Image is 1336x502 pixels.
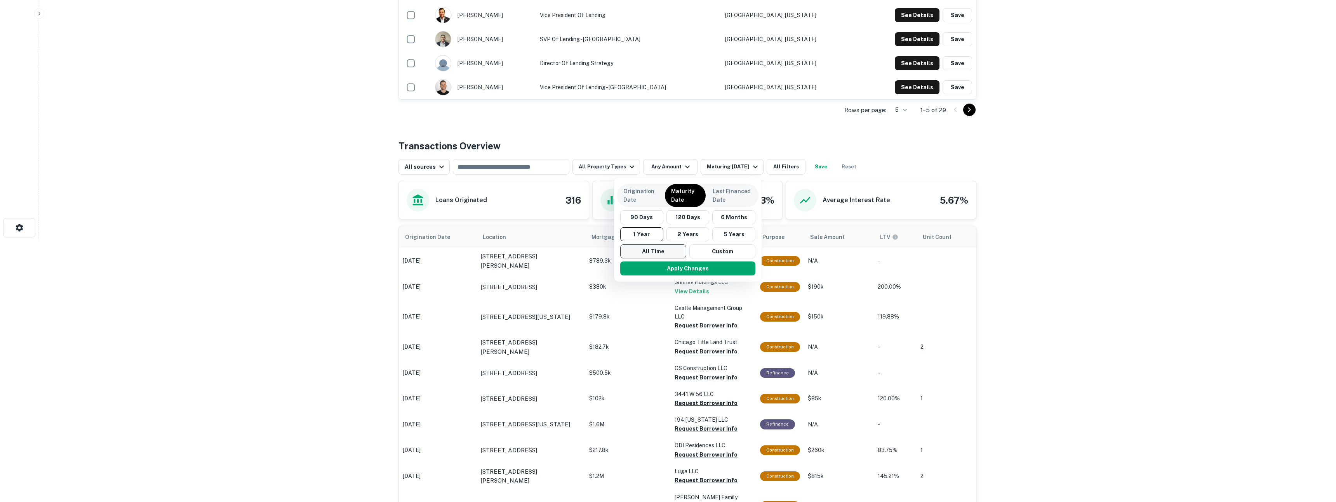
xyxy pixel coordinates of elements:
p: Maturity Date [671,187,699,204]
p: Last Financed Date [713,187,752,204]
iframe: Chat Widget [1297,440,1336,477]
button: 1 Year [620,227,663,241]
button: All Time [620,244,686,258]
button: 6 Months [712,210,755,224]
button: 120 Days [666,210,710,224]
p: Origination Date [623,187,658,204]
button: Custom [689,244,755,258]
button: Apply Changes [620,261,755,275]
button: 2 Years [666,227,710,241]
button: 90 Days [620,210,663,224]
button: 5 Years [712,227,755,241]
